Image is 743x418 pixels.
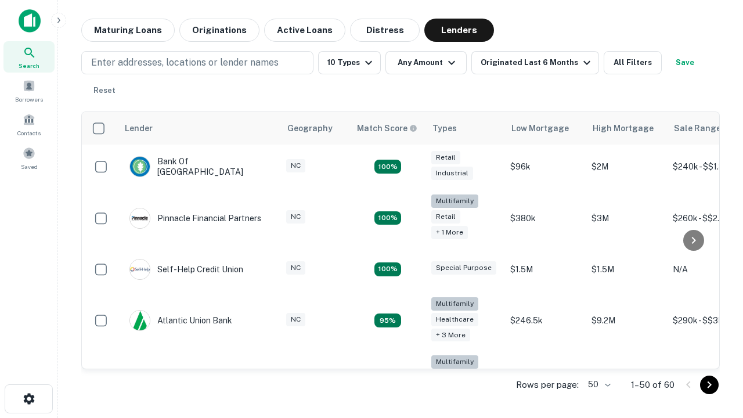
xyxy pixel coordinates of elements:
button: Enter addresses, locations or lender names [81,51,313,74]
span: Contacts [17,128,41,138]
div: Lender [125,121,153,135]
td: $1.5M [586,247,667,291]
button: Distress [350,19,420,42]
td: $246.5k [504,291,586,350]
img: picture [130,208,150,228]
div: Multifamily [431,297,478,311]
div: Healthcare [431,313,478,326]
th: High Mortgage [586,112,667,145]
div: Matching Properties: 15, hasApolloMatch: undefined [374,160,401,174]
td: $3.2M [586,349,667,408]
td: $380k [504,189,586,247]
div: + 1 more [431,226,468,239]
button: Save your search to get updates of matches that match your search criteria. [666,51,704,74]
div: Retail [431,151,460,164]
button: Any Amount [385,51,467,74]
div: Matching Properties: 17, hasApolloMatch: undefined [374,211,401,225]
p: Rows per page: [516,378,579,392]
span: Borrowers [15,95,43,104]
th: Geography [280,112,350,145]
div: Capitalize uses an advanced AI algorithm to match your search with the best lender. The match sco... [357,122,417,135]
button: All Filters [604,51,662,74]
div: 50 [583,376,612,393]
td: $2M [586,145,667,189]
a: Contacts [3,109,55,140]
h6: Match Score [357,122,415,135]
div: Low Mortgage [511,121,569,135]
img: picture [130,311,150,330]
div: Bank Of [GEOGRAPHIC_DATA] [129,156,269,177]
div: Multifamily [431,194,478,208]
button: Reset [86,79,123,102]
div: Special Purpose [431,261,496,275]
div: Pinnacle Financial Partners [129,208,261,229]
p: 1–50 of 60 [631,378,675,392]
th: Capitalize uses an advanced AI algorithm to match your search with the best lender. The match sco... [350,112,425,145]
th: Lender [118,112,280,145]
div: NC [286,159,305,172]
div: Geography [287,121,333,135]
td: $3M [586,189,667,247]
div: Matching Properties: 9, hasApolloMatch: undefined [374,313,401,327]
a: Borrowers [3,75,55,106]
div: Industrial [431,167,473,180]
button: Maturing Loans [81,19,175,42]
th: Types [425,112,504,145]
td: $9.2M [586,291,667,350]
img: capitalize-icon.png [19,9,41,33]
div: Types [432,121,457,135]
img: picture [130,260,150,279]
button: Active Loans [264,19,345,42]
div: The Fidelity Bank [129,369,223,390]
div: Matching Properties: 11, hasApolloMatch: undefined [374,262,401,276]
span: Search [19,61,39,70]
div: NC [286,313,305,326]
button: Originated Last 6 Months [471,51,599,74]
td: $96k [504,145,586,189]
div: NC [286,261,305,275]
button: 10 Types [318,51,381,74]
div: + 3 more [431,329,470,342]
div: Self-help Credit Union [129,259,243,280]
div: High Mortgage [593,121,654,135]
td: $246k [504,349,586,408]
p: Enter addresses, locations or lender names [91,56,279,70]
span: Saved [21,162,38,171]
div: Multifamily [431,355,478,369]
button: Go to next page [700,376,719,394]
iframe: Chat Widget [685,325,743,381]
div: NC [286,210,305,224]
button: Originations [179,19,259,42]
a: Search [3,41,55,73]
td: $1.5M [504,247,586,291]
div: Atlantic Union Bank [129,310,232,331]
th: Low Mortgage [504,112,586,145]
img: picture [130,157,150,176]
div: Sale Range [674,121,721,135]
div: Originated Last 6 Months [481,56,594,70]
div: Retail [431,210,460,224]
button: Lenders [424,19,494,42]
a: Saved [3,142,55,174]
